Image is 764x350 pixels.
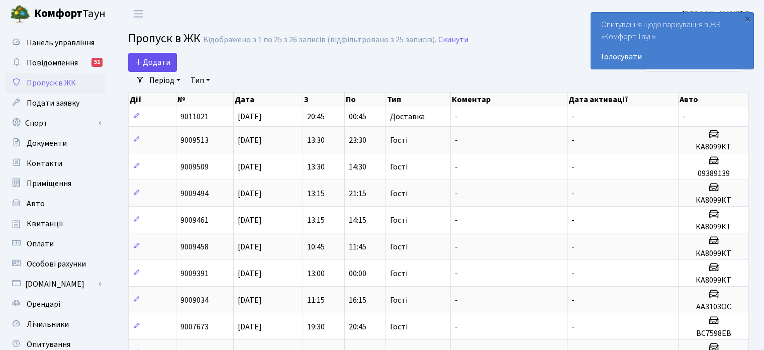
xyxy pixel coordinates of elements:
[129,93,176,107] th: Дії
[5,93,106,113] a: Подати заявку
[390,113,425,121] span: Доставка
[128,30,201,47] span: Пропуск в ЖК
[345,93,386,107] th: По
[307,215,325,226] span: 13:15
[27,37,94,48] span: Панель управління
[455,241,458,252] span: -
[5,173,106,194] a: Приміщення
[390,190,408,198] span: Гості
[5,194,106,214] a: Авто
[349,321,366,332] span: 20:45
[455,215,458,226] span: -
[307,268,325,279] span: 13:00
[349,268,366,279] span: 00:00
[349,188,366,199] span: 21:15
[5,133,106,153] a: Документи
[683,196,744,205] h5: КА8099КТ
[571,241,575,252] span: -
[27,299,60,310] span: Орендарі
[5,254,106,274] a: Особові рахунки
[27,238,54,249] span: Оплати
[5,33,106,53] a: Панель управління
[5,314,106,334] a: Лічильники
[34,6,106,23] span: Таун
[390,136,408,144] span: Гості
[180,241,209,252] span: 9009458
[742,14,752,24] div: ×
[679,93,749,107] th: Авто
[238,268,262,279] span: [DATE]
[27,77,76,89] span: Пропуск в ЖК
[349,111,366,122] span: 00:45
[27,319,69,330] span: Лічильники
[390,163,408,171] span: Гості
[455,295,458,306] span: -
[567,93,679,107] th: Дата активації
[571,268,575,279] span: -
[455,135,458,146] span: -
[126,6,151,22] button: Переключити навігацію
[180,161,209,172] span: 9009509
[683,329,744,338] h5: ВС7598ЕВ
[571,295,575,306] span: -
[135,57,170,68] span: Додати
[455,111,458,122] span: -
[203,35,436,45] div: Відображено з 1 по 25 з 26 записів (відфільтровано з 25 записів).
[27,98,79,109] span: Подати заявку
[5,73,106,93] a: Пропуск в ЖК
[238,188,262,199] span: [DATE]
[180,215,209,226] span: 9009461
[238,111,262,122] span: [DATE]
[455,161,458,172] span: -
[27,138,67,149] span: Документи
[180,111,209,122] span: 9011021
[303,93,344,107] th: З
[591,13,753,69] div: Опитування щодо паркування в ЖК «Комфорт Таун»
[683,276,744,285] h5: КА8099КТ
[438,35,468,45] a: Скинути
[238,241,262,252] span: [DATE]
[390,296,408,304] span: Гості
[238,295,262,306] span: [DATE]
[180,268,209,279] span: 9009391
[34,6,82,22] b: Комфорт
[5,153,106,173] a: Контакти
[455,268,458,279] span: -
[180,295,209,306] span: 9009034
[307,161,325,172] span: 13:30
[91,58,103,67] div: 51
[180,321,209,332] span: 9007673
[571,161,575,172] span: -
[27,57,78,68] span: Повідомлення
[307,321,325,332] span: 19:30
[10,4,30,24] img: logo.png
[307,188,325,199] span: 13:15
[455,321,458,332] span: -
[683,249,744,258] h5: КА8099КТ
[390,270,408,278] span: Гості
[238,135,262,146] span: [DATE]
[5,53,106,73] a: Повідомлення51
[349,241,366,252] span: 11:45
[238,161,262,172] span: [DATE]
[238,215,262,226] span: [DATE]
[234,93,304,107] th: Дата
[5,214,106,234] a: Квитанції
[682,8,752,20] a: [PERSON_NAME] П.
[390,216,408,224] span: Гості
[683,111,686,122] span: -
[682,9,752,20] b: [PERSON_NAME] П.
[5,113,106,133] a: Спорт
[571,135,575,146] span: -
[455,188,458,199] span: -
[571,188,575,199] span: -
[683,222,744,232] h5: КА8099КТ
[27,218,63,229] span: Квитанції
[176,93,234,107] th: №
[571,111,575,122] span: -
[683,169,744,179] h5: 09389139
[27,198,45,209] span: Авто
[5,294,106,314] a: Орендарі
[145,72,184,89] a: Період
[307,241,325,252] span: 10:45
